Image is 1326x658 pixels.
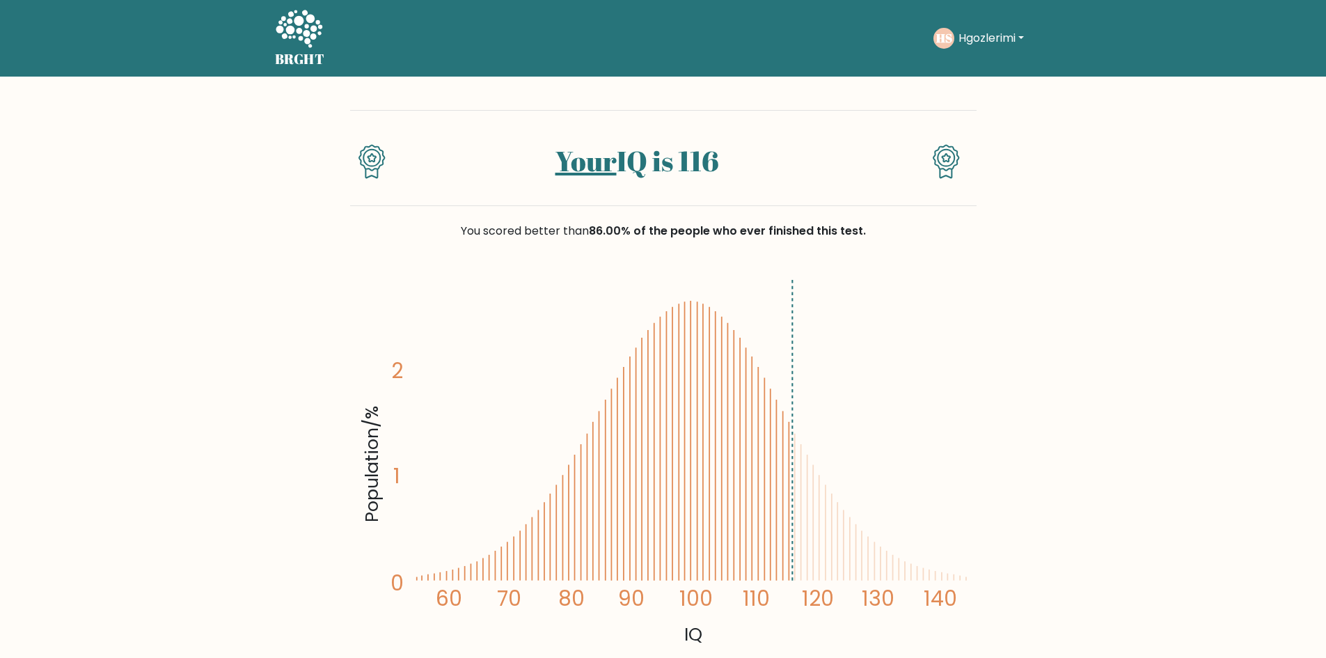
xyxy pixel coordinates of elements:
tspan: 1 [393,462,400,491]
tspan: 0 [390,570,404,598]
div: You scored better than [350,223,977,240]
a: BRGHT [275,6,325,71]
h1: IQ is 116 [410,144,863,178]
tspan: 2 [391,357,403,385]
tspan: 60 [435,584,461,613]
tspan: Population/% [359,407,384,523]
tspan: IQ [684,622,702,647]
text: HS [936,30,952,46]
tspan: 130 [862,584,894,613]
tspan: 110 [743,584,770,613]
tspan: 80 [558,584,584,613]
tspan: 90 [618,584,645,613]
tspan: 140 [924,584,957,613]
span: 86.00% of the people who ever finished this test. [589,223,866,239]
tspan: 120 [802,584,834,613]
tspan: 100 [679,584,713,613]
button: Hgozlerimi [954,29,1028,47]
h5: BRGHT [275,51,325,68]
a: Your [555,142,617,180]
tspan: 70 [497,584,521,613]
